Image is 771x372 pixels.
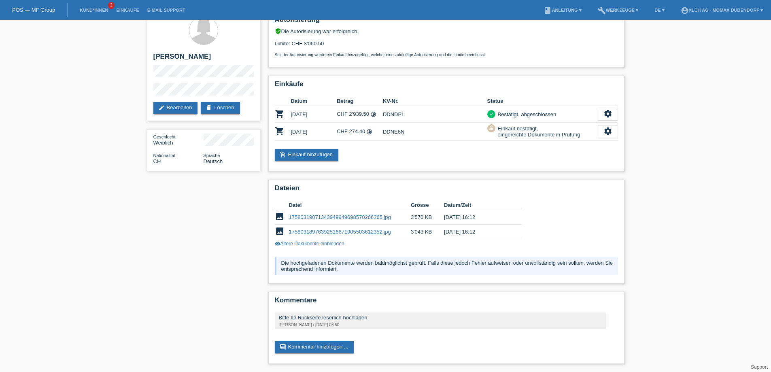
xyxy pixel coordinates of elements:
[487,96,598,106] th: Status
[153,134,176,139] span: Geschlecht
[204,158,223,164] span: Deutsch
[275,126,285,136] i: POSP00027603
[544,6,552,15] i: book
[275,53,618,57] p: Seit der Autorisierung wurde ein Einkauf hinzugefügt, welcher eine zukünftige Autorisierung und d...
[383,106,487,123] td: DDNDPI
[495,110,556,119] div: Bestätigt, abgeschlossen
[291,106,337,123] td: [DATE]
[444,210,510,225] td: [DATE] 16:12
[650,8,668,13] a: DE ▾
[275,296,618,308] h2: Kommentare
[291,123,337,141] td: [DATE]
[444,225,510,239] td: [DATE] 16:12
[275,257,618,275] div: Die hochgeladenen Dokumente werden baldmöglichst geprüft. Falls diese jedoch Fehler aufweisen ode...
[681,6,689,15] i: account_circle
[108,2,115,9] span: 2
[489,125,494,131] i: approval
[112,8,143,13] a: Einkäufe
[370,111,376,117] i: Fixe Raten - Zinsübernahme durch Kunde (12 Raten)
[289,229,391,235] a: 17580318976392516671905503612352.jpg
[337,96,383,106] th: Betrag
[201,102,240,114] a: deleteLöschen
[279,315,602,321] div: Bitte ID-Rückseite leserlich hochladen
[337,106,383,123] td: CHF 2'939.50
[204,153,220,158] span: Sprache
[275,34,618,57] div: Limite: CHF 3'060.50
[153,53,254,65] h2: [PERSON_NAME]
[383,96,487,106] th: KV-Nr.
[275,80,618,92] h2: Einkäufe
[12,7,55,13] a: POS — MF Group
[153,153,176,158] span: Nationalität
[603,109,612,118] i: settings
[76,8,112,13] a: Kund*innen
[383,123,487,141] td: DDNE6N
[751,364,768,370] a: Support
[275,184,618,196] h2: Dateien
[206,104,212,111] i: delete
[598,6,606,15] i: build
[411,210,444,225] td: 3'570 KB
[289,200,411,210] th: Datei
[411,200,444,210] th: Grösse
[143,8,189,13] a: E-Mail Support
[275,149,339,161] a: add_shopping_cartEinkauf hinzufügen
[366,129,372,135] i: Fixe Raten - Zinsübernahme durch Kunde (6 Raten)
[289,214,391,220] a: 17580319071343949949698570266265.jpg
[275,212,285,221] i: image
[603,127,612,136] i: settings
[411,225,444,239] td: 3'043 KB
[489,111,494,117] i: check
[275,226,285,236] i: image
[275,109,285,119] i: POSP00026695
[275,28,281,34] i: verified_user
[677,8,767,13] a: account_circleXLCH AG - Mömax Dübendorf ▾
[539,8,585,13] a: bookAnleitung ▾
[275,28,618,34] div: Die Autorisierung war erfolgreich.
[275,341,354,353] a: commentKommentar hinzufügen ...
[279,323,602,327] div: [PERSON_NAME] / [DATE] 08:50
[153,158,161,164] span: Schweiz
[594,8,643,13] a: buildWerkzeuge ▾
[280,344,286,350] i: comment
[153,102,198,114] a: editBearbeiten
[291,96,337,106] th: Datum
[495,124,580,139] div: Einkauf bestätigt, eingereichte Dokumente in Prüfung
[280,151,286,158] i: add_shopping_cart
[158,104,165,111] i: edit
[275,241,344,247] a: visibilityÄltere Dokumente einblenden
[444,200,510,210] th: Datum/Zeit
[275,241,280,247] i: visibility
[275,16,618,28] h2: Autorisierung
[153,134,204,146] div: Weiblich
[337,123,383,141] td: CHF 274.40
